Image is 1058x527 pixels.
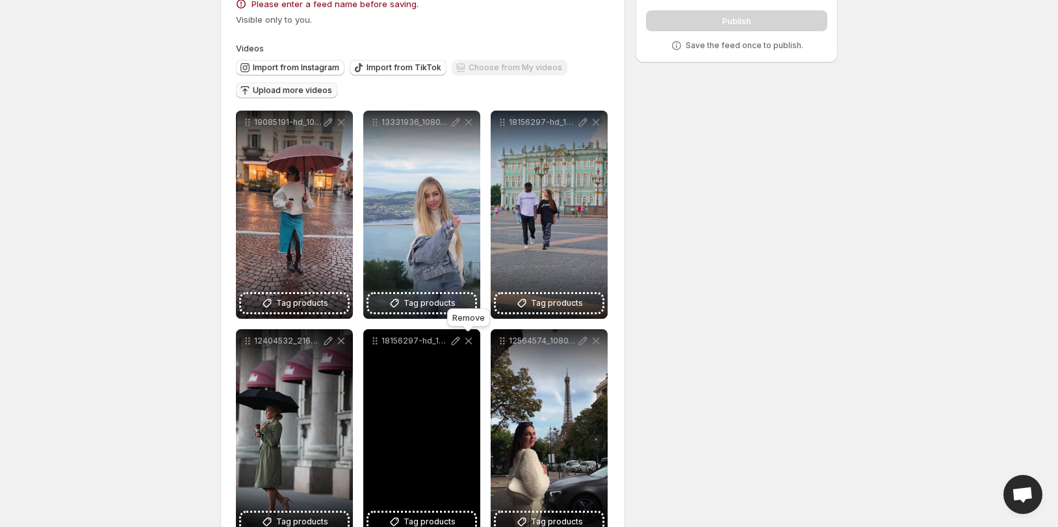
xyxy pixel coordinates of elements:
span: Tag products [276,297,328,310]
span: Tag products [404,297,456,310]
span: Tag products [531,297,583,310]
button: Import from Instagram [236,60,344,75]
button: Tag products [241,294,348,312]
span: Import from Instagram [253,62,339,73]
p: 12564574_1080_1920_30fps 1 [509,336,576,346]
button: Tag products [368,294,475,312]
div: 18156297-hd_1080_1920_25fps 1Tag products [491,111,608,319]
p: 13331936_1080_1920_30fps 1 [381,117,449,128]
p: Save the feed once to publish. [686,40,803,51]
div: 19085191-hd_1080_1920_30fps 1Tag products [236,111,353,319]
p: 19085191-hd_1080_1920_30fps 1 [254,117,322,128]
button: Import from TikTok [350,60,446,75]
div: Open chat [1003,475,1042,514]
p: 18156297-hd_1080_1920_25fps 1 [509,117,576,128]
span: Import from TikTok [367,62,441,73]
span: Videos [236,43,264,53]
p: 12404532_2160_3840_50fps [254,336,322,346]
span: Visible only to you. [236,14,312,25]
div: 13331936_1080_1920_30fps 1Tag products [363,111,480,319]
span: Upload more videos [253,85,332,96]
button: Tag products [496,294,602,312]
p: 18156297-hd_1080_1920_25fps [381,336,449,346]
button: Upload more videos [236,83,337,98]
